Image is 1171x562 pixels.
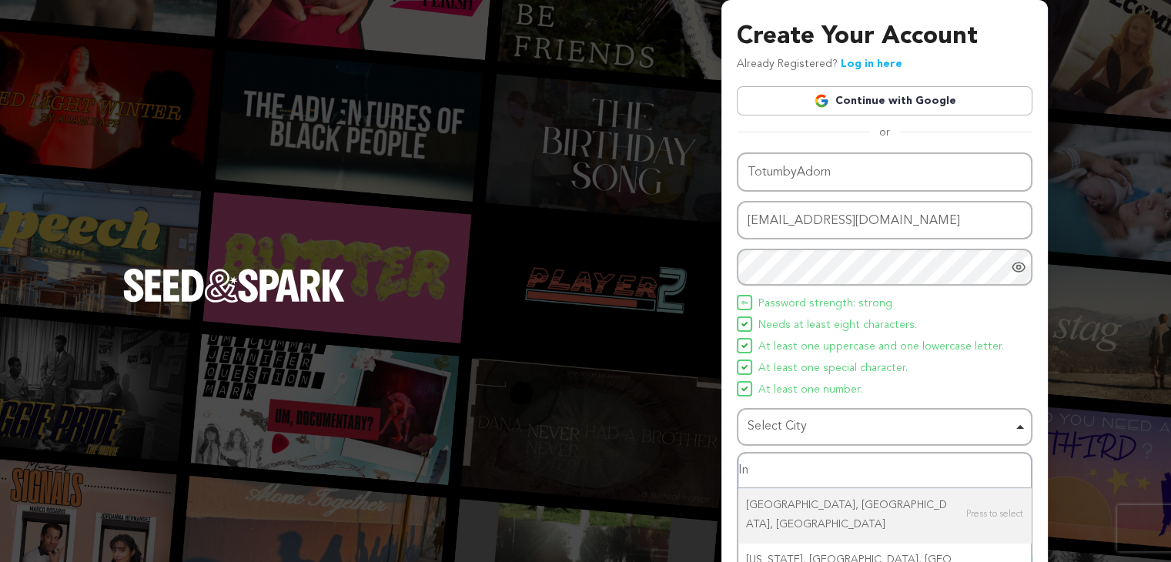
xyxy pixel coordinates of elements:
[758,381,862,400] span: At least one number.
[737,18,1032,55] h3: Create Your Account
[870,125,899,140] span: or
[737,55,902,74] p: Already Registered?
[741,299,748,306] img: Seed&Spark Icon
[741,343,748,349] img: Seed&Spark Icon
[737,152,1032,192] input: Name
[758,316,917,335] span: Needs at least eight characters.
[741,386,748,392] img: Seed&Spark Icon
[737,201,1032,240] input: Email address
[123,269,345,333] a: Seed&Spark Homepage
[123,269,345,303] img: Seed&Spark Logo
[1011,259,1026,275] a: Show password as plain text. Warning: this will display your password on the screen.
[741,321,748,327] img: Seed&Spark Icon
[738,453,1031,488] input: Select City
[748,416,1012,438] div: Select City
[741,364,748,370] img: Seed&Spark Icon
[758,295,892,313] span: Password strength: strong
[738,488,1031,542] div: [GEOGRAPHIC_DATA], [GEOGRAPHIC_DATA], [GEOGRAPHIC_DATA]
[737,86,1032,115] a: Continue with Google
[814,93,829,109] img: Google logo
[841,59,902,69] a: Log in here
[758,360,908,378] span: At least one special character.
[758,338,1004,356] span: At least one uppercase and one lowercase letter.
